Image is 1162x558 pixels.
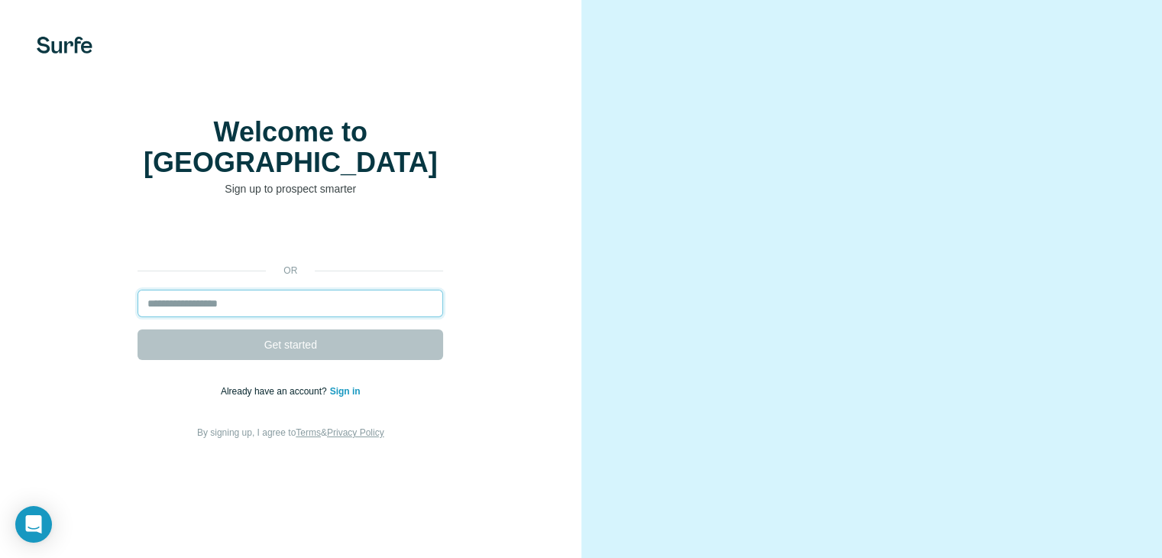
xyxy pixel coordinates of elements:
[37,37,92,54] img: Surfe's logo
[197,427,384,438] span: By signing up, I agree to &
[15,506,52,543] div: Open Intercom Messenger
[130,219,451,253] iframe: Sign in with Google Button
[221,386,330,397] span: Already have an account?
[296,427,321,438] a: Terms
[138,117,443,178] h1: Welcome to [GEOGRAPHIC_DATA]
[266,264,315,277] p: or
[327,427,384,438] a: Privacy Policy
[330,386,361,397] a: Sign in
[138,181,443,196] p: Sign up to prospect smarter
